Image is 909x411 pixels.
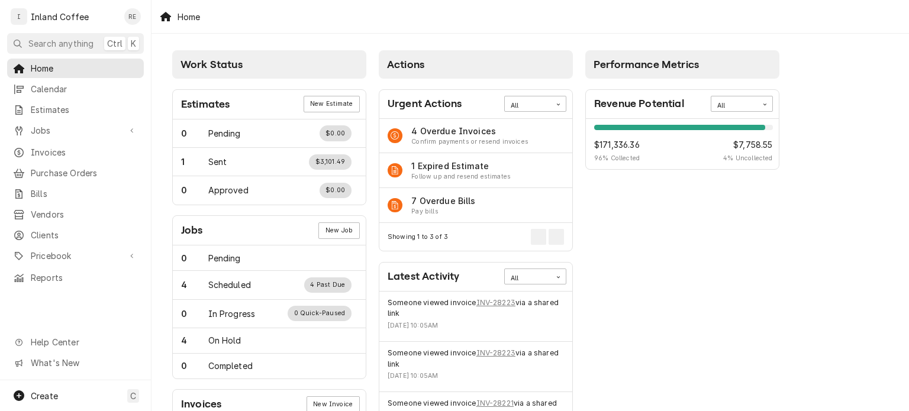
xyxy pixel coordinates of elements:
a: Work Status [173,300,366,328]
a: Go to Help Center [7,332,144,352]
div: Card: Urgent Actions [379,89,573,252]
a: INV-28221 [476,398,514,409]
div: Card Column Content [585,79,779,203]
div: Card Link Button [304,96,360,112]
div: Work Status Count [181,308,208,320]
a: Action Item [379,119,572,154]
a: Work Status [173,354,366,378]
span: Pricebook [31,250,120,262]
div: Card: Revenue Potential [585,89,779,170]
div: Pagination Controls [529,229,565,244]
span: 4 % Uncollected [723,154,772,163]
div: Action Item Title [411,195,475,207]
div: All [511,101,545,111]
div: Work Status Title [208,334,241,347]
span: Jobs [31,124,120,137]
div: Event Details [388,297,564,335]
div: Card Column Header [172,50,366,79]
div: Inland Coffee [31,11,89,23]
div: Work Status Title [208,156,227,168]
span: C [130,390,136,402]
span: Ctrl [107,37,123,50]
span: Vendors [31,208,138,221]
div: Action Item Suggestion [411,207,475,216]
div: Work Status Count [181,360,208,372]
span: $7,758.55 [723,138,772,151]
div: Event Details [388,348,564,385]
span: Create [31,391,58,401]
a: Work Status [173,245,366,271]
a: Action Item [379,153,572,188]
div: Work Status Count [181,156,208,168]
div: Work Status Count [181,334,208,347]
div: Card Header [173,90,366,119]
a: Calendar [7,79,144,99]
div: Revenue Potential Collected [594,138,640,163]
a: Home [7,59,144,78]
span: Invoices [31,146,138,158]
a: New Estimate [304,96,360,112]
div: Card Data Filter Control [711,96,773,111]
div: Event [379,342,572,392]
button: Go to Previous Page [531,229,546,244]
div: Card Header [586,90,779,119]
a: Work Status [173,271,366,299]
div: Card: Estimates [172,89,366,205]
span: Reports [31,271,138,284]
div: Card Header [379,90,572,119]
div: Work Status [173,176,366,204]
div: Work Status Count [181,279,208,291]
span: Calendar [31,83,138,95]
a: Purchase Orders [7,163,144,183]
a: Go to What's New [7,353,144,373]
div: Work Status Supplemental Data [288,306,351,321]
div: Event Timestamp [388,371,564,381]
span: What's New [31,357,137,369]
div: Card Column Header [379,50,573,79]
a: Reports [7,268,144,287]
div: Work Status Title [208,252,241,264]
div: Work Status Count [181,127,208,140]
div: Event String [388,297,564,319]
span: $171,336.36 [594,138,640,151]
div: RE [124,8,141,25]
span: Bills [31,187,138,200]
div: Card Data [173,119,366,205]
div: Card Header [173,216,366,245]
span: Clients [31,229,138,241]
div: All [511,274,545,283]
div: Work Status [173,119,366,148]
a: Work Status [173,148,366,176]
div: Action Item [379,188,572,223]
div: Work Status Supplemental Data [320,125,352,141]
div: Current Page Details [388,232,448,242]
div: Action Item Title [411,125,528,137]
div: Work Status Count [181,252,208,264]
span: Actions [387,59,424,70]
div: Event String [388,348,564,370]
div: I [11,8,27,25]
div: Card Data Filter Control [504,96,566,111]
div: Work Status Title [208,184,249,196]
span: Work Status [180,59,243,70]
div: Card Data [586,119,779,170]
div: Work Status Supplemental Data [304,277,352,293]
div: Card: Jobs [172,215,366,379]
a: Work Status [173,328,366,354]
div: Work Status Title [208,127,241,140]
a: Estimates [7,100,144,119]
span: K [131,37,136,50]
div: Work Status Supplemental Data [320,183,352,198]
div: Card Footer: Pagination [379,223,572,251]
span: Home [31,62,138,75]
div: Card Title [594,96,684,112]
button: Search anythingCtrlK [7,33,144,54]
a: Invoices [7,143,144,162]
